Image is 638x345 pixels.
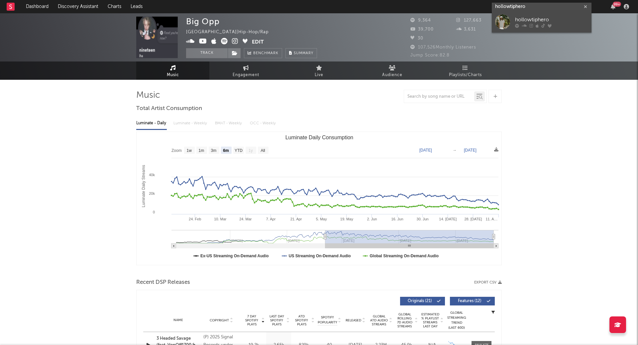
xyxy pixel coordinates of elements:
text: 14. [DATE] [439,217,457,221]
button: Summary [285,48,317,58]
text: → [453,148,457,153]
text: 1y [249,148,253,153]
button: 99+ [611,4,615,9]
text: US Streaming On-Demand Audio [289,254,351,258]
button: Track [186,48,228,58]
span: Originals ( 21 ) [404,299,435,303]
a: Live [282,61,356,80]
span: 30 [410,36,423,41]
span: ATD Spotify Plays [293,314,310,326]
text: Luminate Daily Consumption [285,135,354,140]
input: Search for artists [492,3,591,11]
text: 1w [187,148,192,153]
span: Copyright [210,318,229,322]
svg: Luminate Daily Consumption [137,132,502,265]
text: 6m [223,148,229,153]
a: Music [136,61,209,80]
text: 24. Mar [239,217,252,221]
text: 10. Mar [214,217,227,221]
span: Estimated % Playlist Streams Last Day [421,312,439,328]
text: 30. Jun [417,217,429,221]
span: Jump Score: 82.8 [410,53,450,57]
div: 99 + [613,2,621,7]
span: 39,700 [410,27,434,32]
div: Name [157,318,200,323]
text: 2. Jun [367,217,377,221]
a: Engagement [209,61,282,80]
button: Features(12) [450,297,495,305]
span: Recent DSP Releases [136,279,190,287]
div: Luminate - Daily [136,118,167,129]
div: hollowtiphero [515,16,588,24]
span: Features ( 12 ) [454,299,485,303]
text: 20k [149,191,155,195]
text: 3m [211,148,217,153]
span: Total Artist Consumption [136,105,202,113]
span: Live [315,71,323,79]
text: Ex-US Streaming On-Demand Audio [200,254,269,258]
span: Global ATD Audio Streams [370,314,388,326]
text: 28. [DATE] [464,217,482,221]
text: [DATE] [464,148,477,153]
div: Big Opp [186,17,220,26]
span: Benchmark [253,50,278,57]
div: [GEOGRAPHIC_DATA] | Hip-Hop/Rap [186,28,276,36]
text: YTD [235,148,243,153]
span: 3,631 [456,27,476,32]
span: 127,663 [456,18,481,23]
span: Playlists/Charts [449,71,482,79]
a: hollowtiphero [492,11,591,33]
span: 7 Day Spotify Plays [243,314,261,326]
a: Audience [356,61,429,80]
text: [DATE] [419,148,432,153]
span: Spotify Popularity [318,315,337,325]
span: Music [167,71,179,79]
div: Global Streaming Trend (Last 60D) [447,310,467,330]
span: Released [346,318,361,322]
text: Zoom [171,148,182,153]
span: 9,364 [410,18,431,23]
text: 24. Feb [189,217,201,221]
text: 19. May [340,217,354,221]
text: 11. A… [485,217,497,221]
button: Originals(21) [400,297,445,305]
span: Audience [382,71,402,79]
text: 5. May [316,217,327,221]
span: Summary [294,52,313,55]
span: Engagement [233,71,259,79]
a: Benchmark [244,48,282,58]
text: 7. Apr [266,217,276,221]
text: 1m [199,148,204,153]
span: Global Rolling 7D Audio Streams [395,312,414,328]
text: Luminate Daily Streams [141,165,146,207]
button: Edit [252,38,264,46]
span: Last Day Spotify Plays [268,314,285,326]
text: Global Streaming On-Demand Audio [370,254,439,258]
text: 0 [153,210,155,214]
text: All [261,148,265,153]
text: 21. Apr [290,217,302,221]
span: 107,526 Monthly Listeners [410,45,476,50]
text: 40k [149,173,155,177]
input: Search by song name or URL [404,94,474,99]
button: Export CSV [474,281,502,285]
text: 16. Jun [391,217,403,221]
a: Playlists/Charts [429,61,502,80]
